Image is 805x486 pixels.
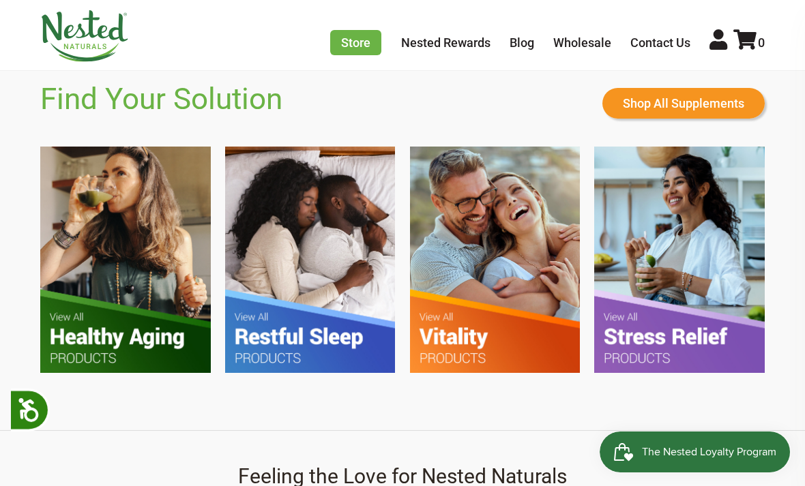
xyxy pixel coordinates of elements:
iframe: Button to open loyalty program pop-up [600,431,791,472]
h2: Find Your Solution [40,82,282,117]
span: 0 [758,35,765,50]
a: Contact Us [630,35,690,50]
a: 0 [733,35,765,50]
img: FYS-Stess-Relief.jpg [594,147,765,372]
img: FYS-Vitality.jpg [410,147,581,372]
a: Wholesale [553,35,611,50]
img: FYS-Restful-Sleep.jpg [225,147,396,372]
img: Nested Naturals [40,10,129,62]
a: Blog [510,35,534,50]
a: Shop All Supplements [602,88,765,119]
img: FYS-Healthy-Aging.jpg [40,147,211,372]
a: Store [330,30,381,55]
a: Nested Rewards [401,35,491,50]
